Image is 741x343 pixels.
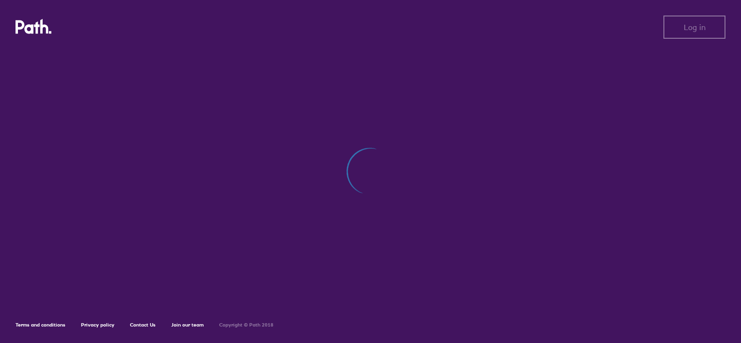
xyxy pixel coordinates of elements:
[663,16,725,39] button: Log in
[81,322,114,328] a: Privacy policy
[171,322,204,328] a: Join our team
[219,322,274,328] h6: Copyright © Path 2018
[684,23,706,31] span: Log in
[16,322,65,328] a: Terms and conditions
[130,322,156,328] a: Contact Us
